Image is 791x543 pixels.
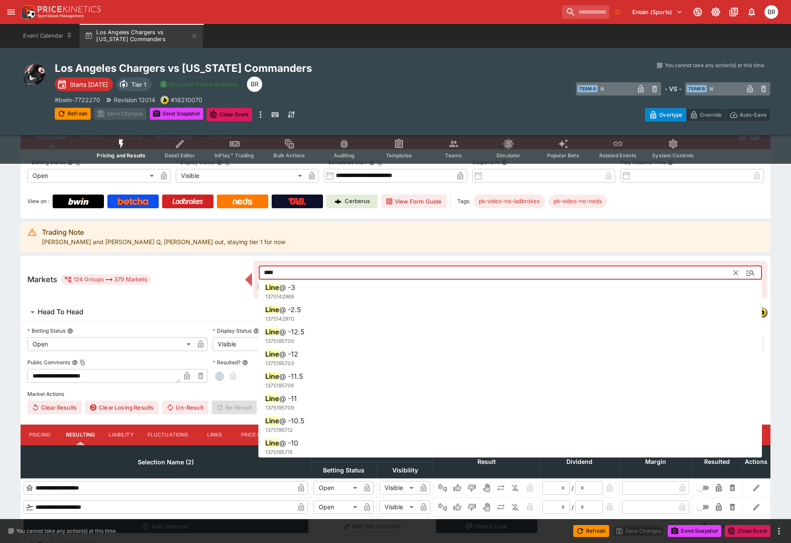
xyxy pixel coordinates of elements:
[196,425,234,445] button: Links
[265,350,279,358] span: Line
[345,197,370,206] p: Cerberus
[80,24,203,48] button: Los Angeles Chargers vs [US_STATE] Commanders
[379,500,417,514] div: Visible
[436,481,450,495] button: Not Set
[708,4,723,20] button: Toggle light/dark mode
[700,110,722,119] p: Override
[757,307,767,317] img: bwin
[480,481,493,495] button: Void
[288,198,306,205] img: TabNZ
[314,465,374,475] span: Betting Status
[509,500,522,514] button: Eliminated In Play
[619,445,692,478] th: Margin
[548,197,607,206] span: pk-video-no-neds
[668,525,721,537] button: Send Snapshot
[474,195,545,208] div: Betting Target: cerberus
[436,500,450,514] button: Not Set
[213,337,317,351] div: Visible
[450,500,464,514] button: Win
[265,372,279,381] span: Line
[27,388,764,401] label: Market Actions
[474,197,545,206] span: pk-video-no-ladbrokes
[128,457,203,467] span: Selection Name (2)
[744,4,759,20] button: Notifications
[611,5,625,19] button: No Bookmarks
[509,481,522,495] button: Eliminated In Play
[27,195,49,208] label: View on :
[326,195,378,208] a: Cerberus
[379,481,417,495] div: Visible
[55,95,100,104] p: Copy To Clipboard
[234,425,282,445] button: Price Limits
[457,195,470,208] label: Tags:
[273,152,305,159] span: Bulk Actions
[494,481,508,495] button: Push
[578,85,598,92] span: Team A
[265,439,279,447] span: Line
[690,4,705,20] button: Connected to PK
[16,527,117,535] p: You cannot take any action(s) at this time.
[42,224,285,250] div: [PERSON_NAME] and [PERSON_NAME] Q, [PERSON_NAME] out, staying tier 1 for now
[265,283,279,292] span: Line
[652,152,694,159] span: System Controls
[279,283,295,292] span: @ -3
[162,401,208,414] button: Un-Result
[265,404,294,411] span: 1375195709
[171,95,202,104] p: Copy To Clipboard
[480,500,493,514] button: Void
[212,401,257,414] span: Re-Result
[547,152,579,159] span: Popular Bets
[59,425,102,445] button: Resulting
[102,425,140,445] button: Liability
[726,108,770,121] button: Auto-Save
[215,152,254,159] span: InPlay™ Trading
[207,108,252,121] button: Close Event
[247,77,262,92] div: Ben Raymond
[627,5,687,19] button: Select Tenant
[27,327,65,334] p: Betting Status
[725,525,770,537] button: Close Event
[131,80,146,89] p: Tier 1
[562,5,609,19] input: search
[97,152,145,159] span: Pricing and Results
[85,401,159,414] button: Clear Losing Results
[279,328,305,336] span: @ -12.5
[381,195,447,208] button: View Form Guide
[729,266,743,280] button: Clear
[645,108,686,121] button: Overtype
[265,416,279,425] span: Line
[27,359,70,366] p: Public Comments
[496,152,520,159] span: Simulator
[687,85,707,92] span: Team B
[42,227,285,237] div: Trading Note
[21,304,597,321] button: Head To Head
[572,484,574,493] div: /
[265,316,294,322] span: 1375142970
[160,96,169,104] div: bwin
[659,110,682,119] p: Overtype
[38,307,83,316] h6: Head To Head
[55,62,413,75] h2: Copy To Clipboard
[279,372,303,381] span: @ -11.5
[740,110,767,119] p: Auto-Save
[3,4,19,20] button: open drawer
[64,274,147,285] div: 124 Groups 379 Markets
[774,526,784,536] button: more
[314,500,360,514] div: Open
[279,439,298,447] span: @ -10
[540,445,619,478] th: Dividend
[686,108,726,121] button: Override
[141,425,196,445] button: Fluctuations
[72,360,78,366] button: Public CommentsCopy To Clipboard
[18,24,78,48] button: Event Calendar
[265,328,279,336] span: Line
[265,338,294,344] span: 1375195700
[233,198,252,205] img: Neds
[665,62,765,69] p: You cannot take any action(s) at this time.
[213,359,240,366] p: Resulted?
[172,198,203,205] img: Ladbrokes
[450,481,464,495] button: Win
[314,481,360,495] div: Open
[27,337,194,351] div: Open
[155,77,243,91] button: Simulator Prices Available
